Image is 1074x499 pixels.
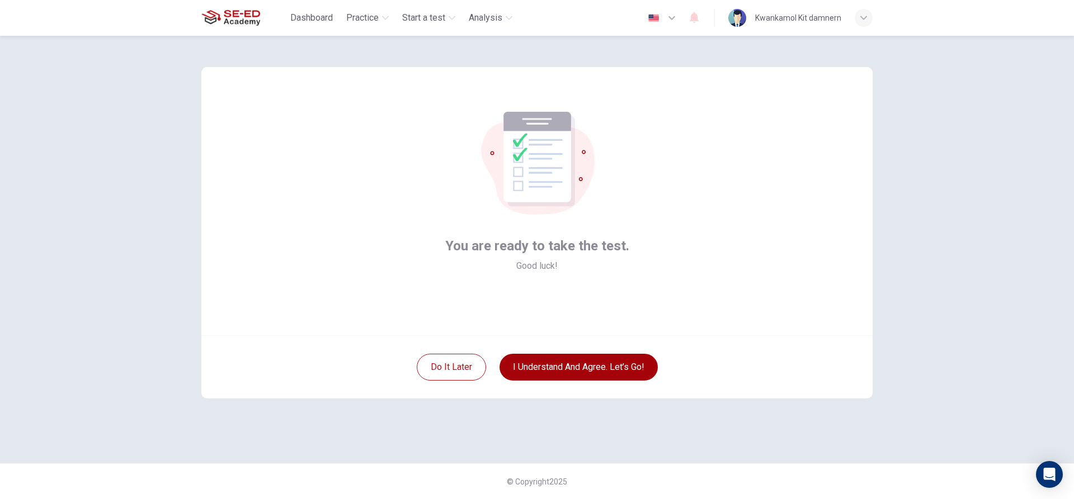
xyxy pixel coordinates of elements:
button: Analysis [464,8,517,28]
a: SE-ED Academy logo [201,7,286,29]
span: Start a test [402,11,445,25]
button: Start a test [398,8,460,28]
button: Practice [342,8,393,28]
div: Kwankamol Kit damnern [755,11,841,25]
button: I understand and agree. Let’s go! [500,354,658,381]
button: Dashboard [286,8,337,28]
img: SE-ED Academy logo [201,7,260,29]
div: Open Intercom Messenger [1036,461,1063,488]
span: Analysis [469,11,502,25]
span: © Copyright 2025 [507,477,567,486]
span: Dashboard [290,11,333,25]
img: en [647,14,661,22]
span: You are ready to take the test. [445,237,629,255]
button: Do it later [417,354,486,381]
span: Practice [346,11,379,25]
img: Profile picture [728,9,746,27]
span: Good luck! [516,259,558,273]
